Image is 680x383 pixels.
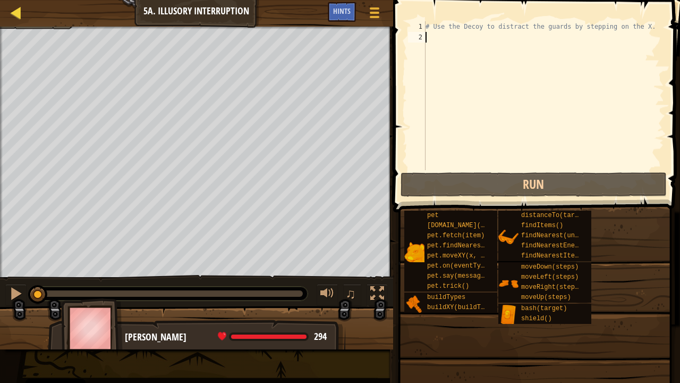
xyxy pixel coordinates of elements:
[427,242,530,249] span: pet.findNearestByType(type)
[521,284,582,291] span: moveRight(steps)
[521,263,579,271] span: moveDown(steps)
[427,272,488,280] span: pet.say(message)
[314,330,327,343] span: 294
[404,294,424,314] img: portrait.png
[408,32,426,43] div: 2
[317,284,338,306] button: Adjust volume
[404,242,424,262] img: portrait.png
[333,6,351,16] span: Hints
[61,298,123,357] img: thang_avatar_frame.png
[521,252,586,260] span: findNearestItem()
[521,305,567,312] span: bash(target)
[521,232,590,239] span: findNearest(units)
[427,282,469,290] span: pet.trick()
[427,222,504,229] span: [DOMAIN_NAME](enemy)
[343,284,361,306] button: ♫
[521,315,552,322] span: shield()
[498,273,518,294] img: portrait.png
[367,284,388,306] button: Toggle fullscreen
[521,222,563,229] span: findItems()
[521,242,590,249] span: findNearestEnemy()
[498,227,518,247] img: portrait.png
[427,304,519,311] span: buildXY(buildType, x, y)
[218,332,327,342] div: health: 294 / 294
[408,21,426,32] div: 1
[427,252,488,260] span: pet.moveXY(x, y)
[521,212,590,219] span: distanceTo(target)
[5,284,27,306] button: Ctrl + P: Pause
[498,305,518,325] img: portrait.png
[345,286,356,302] span: ♫
[361,2,388,27] button: Show game menu
[521,294,571,301] span: moveUp(steps)
[427,232,484,239] span: pet.fetch(item)
[401,172,667,197] button: Run
[427,212,439,219] span: pet
[125,330,335,344] div: [PERSON_NAME]
[521,273,579,281] span: moveLeft(steps)
[427,294,465,301] span: buildTypes
[427,262,526,270] span: pet.on(eventType, handler)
